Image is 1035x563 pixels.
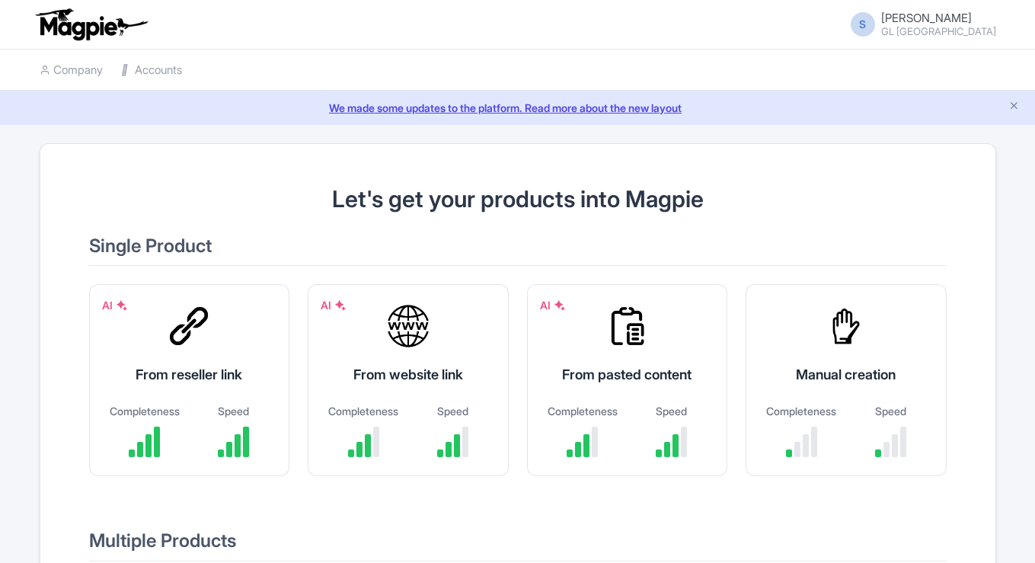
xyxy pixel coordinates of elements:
[40,50,103,91] a: Company
[108,403,182,419] div: Completeness
[321,297,347,313] div: AI
[546,403,620,419] div: Completeness
[881,11,972,25] span: [PERSON_NAME]
[334,299,347,312] img: AI Symbol
[854,403,928,419] div: Speed
[327,403,401,419] div: Completeness
[554,299,566,312] img: AI Symbol
[9,100,1026,116] a: We made some updates to the platform. Read more about the new layout
[746,284,947,494] a: Manual creation Completeness Speed
[881,27,996,37] small: GL [GEOGRAPHIC_DATA]
[116,299,128,312] img: AI Symbol
[540,297,566,313] div: AI
[634,403,708,419] div: Speed
[546,364,709,385] div: From pasted content
[32,8,150,41] img: logo-ab69f6fb50320c5b225c76a69d11143b.png
[196,403,270,419] div: Speed
[89,187,947,212] h1: Let's get your products into Magpie
[89,531,947,561] h2: Multiple Products
[327,364,490,385] div: From website link
[102,297,128,313] div: AI
[89,236,947,266] h2: Single Product
[121,50,182,91] a: Accounts
[108,364,271,385] div: From reseller link
[416,403,490,419] div: Speed
[765,364,928,385] div: Manual creation
[842,12,996,37] a: S [PERSON_NAME] GL [GEOGRAPHIC_DATA]
[1008,98,1020,116] button: Close announcement
[851,12,875,37] span: S
[765,403,839,419] div: Completeness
